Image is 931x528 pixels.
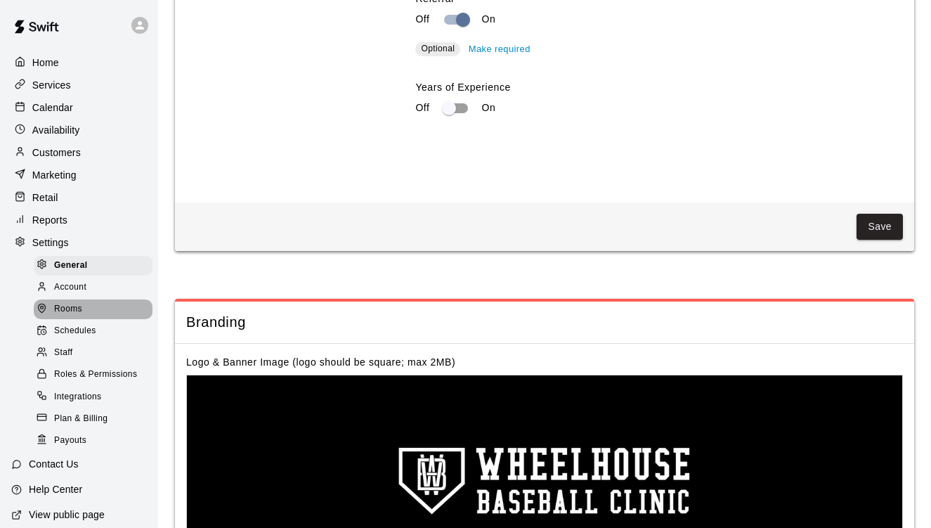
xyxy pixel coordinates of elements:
[34,299,158,321] a: Rooms
[34,408,158,430] a: Plan & Billing
[415,80,903,94] label: Years of Experience
[54,302,82,316] span: Rooms
[482,101,496,115] p: On
[11,210,147,231] a: Reports
[29,482,82,496] p: Help Center
[32,146,81,160] p: Customers
[34,278,152,297] div: Account
[34,321,152,341] div: Schedules
[11,232,147,253] a: Settings
[415,101,429,115] p: Off
[11,187,147,208] a: Retail
[54,324,96,338] span: Schedules
[32,56,59,70] p: Home
[465,39,534,60] button: Make required
[11,97,147,118] a: Calendar
[421,44,455,53] span: Optional
[857,214,903,240] button: Save
[11,120,147,141] a: Availability
[54,390,102,404] span: Integrations
[11,165,147,186] a: Marketing
[32,236,69,250] p: Settings
[34,386,158,408] a: Integrations
[54,434,86,448] span: Payouts
[186,313,903,332] span: Branding
[34,365,152,385] div: Roles & Permissions
[186,356,455,368] label: Logo & Banner Image (logo should be square; max 2MB)
[34,431,152,451] div: Payouts
[32,213,67,227] p: Reports
[11,142,147,163] a: Customers
[32,101,73,115] p: Calendar
[34,387,152,407] div: Integrations
[34,276,158,298] a: Account
[11,52,147,73] a: Home
[415,12,429,27] p: Off
[34,321,158,342] a: Schedules
[54,412,108,426] span: Plan & Billing
[34,343,152,363] div: Staff
[11,75,147,96] a: Services
[54,368,137,382] span: Roles & Permissions
[54,259,88,273] span: General
[54,346,72,360] span: Staff
[34,364,158,386] a: Roles & Permissions
[29,457,79,471] p: Contact Us
[34,409,152,429] div: Plan & Billing
[34,342,158,364] a: Staff
[32,191,58,205] p: Retail
[34,430,158,451] a: Payouts
[29,508,105,522] p: View public page
[34,255,158,276] a: General
[32,123,80,137] p: Availability
[482,12,496,27] p: On
[32,78,71,92] p: Services
[34,256,152,276] div: General
[54,281,86,295] span: Account
[34,300,152,319] div: Rooms
[32,168,77,182] p: Marketing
